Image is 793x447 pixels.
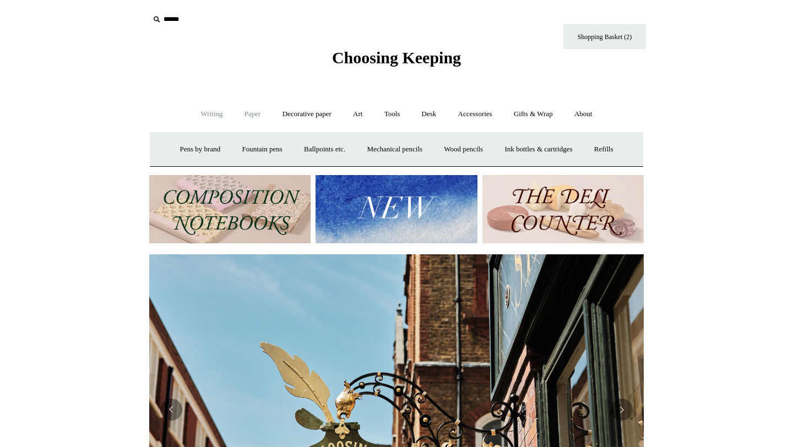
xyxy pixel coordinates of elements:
a: Gifts & Wrap [504,100,563,129]
a: Pens by brand [170,135,231,164]
a: About [564,100,602,129]
a: Desk [412,100,447,129]
a: Choosing Keeping [332,57,461,65]
img: New.jpg__PID:f73bdf93-380a-4a35-bcfe-7823039498e1 [316,175,477,244]
a: Accessories [448,100,502,129]
a: Shopping Basket (2) [563,24,646,49]
span: Choosing Keeping [332,48,461,67]
a: Ballpoints etc. [294,135,355,164]
img: The Deli Counter [482,175,644,244]
a: Wood pencils [434,135,493,164]
button: Previous [160,399,182,421]
a: Decorative paper [273,100,341,129]
a: Writing [191,100,233,129]
a: Paper [235,100,271,129]
a: Mechanical pencils [357,135,432,164]
a: Refills [584,135,623,164]
a: Tools [374,100,410,129]
img: 202302 Composition ledgers.jpg__PID:69722ee6-fa44-49dd-a067-31375e5d54ec [149,175,311,244]
button: Next [611,399,633,421]
a: Fountain pens [232,135,292,164]
a: Ink bottles & cartridges [495,135,582,164]
a: Art [343,100,372,129]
